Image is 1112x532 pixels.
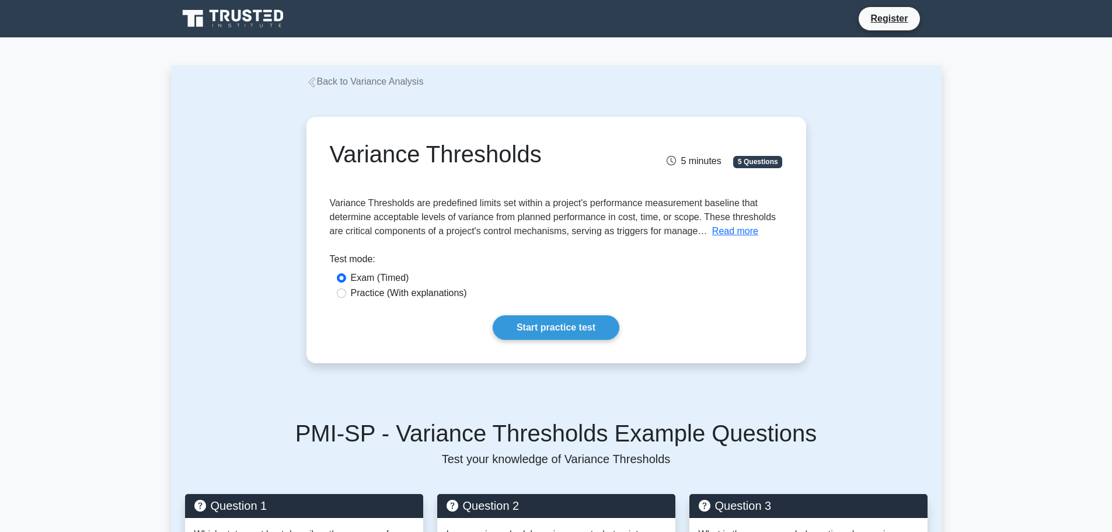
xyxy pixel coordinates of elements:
h5: Question 1 [194,499,414,513]
a: Start practice test [493,315,619,340]
span: 5 minutes [667,156,721,166]
p: Test your knowledge of Variance Thresholds [185,452,928,466]
div: Test mode: [330,252,783,271]
a: Back to Variance Analysis [306,77,424,86]
button: Read more [712,224,758,238]
span: Variance Thresholds are predefined limits set within a project's performance measurement baseline... [330,198,776,236]
h5: PMI-SP - Variance Thresholds Example Questions [185,419,928,447]
label: Exam (Timed) [351,271,409,285]
label: Practice (With explanations) [351,286,467,300]
span: 5 Questions [733,156,782,168]
h5: Question 3 [699,499,918,513]
a: Register [863,11,915,26]
h1: Variance Thresholds [330,140,627,168]
h5: Question 2 [447,499,666,513]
